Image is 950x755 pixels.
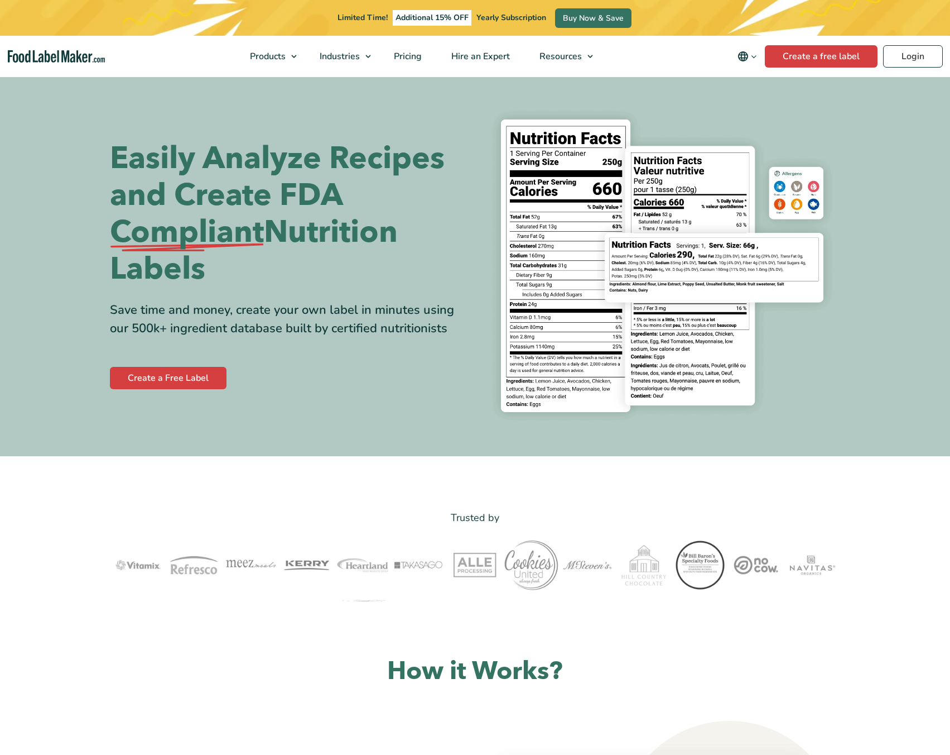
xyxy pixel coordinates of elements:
a: Industries [305,36,377,77]
a: Create a Free Label [110,367,226,389]
span: Compliant [110,214,264,251]
a: Buy Now & Save [555,8,631,28]
a: Hire an Expert [437,36,522,77]
h1: Easily Analyze Recipes and Create FDA Nutrition Labels [110,140,467,288]
span: Resources [536,50,583,63]
span: Pricing [390,50,423,63]
span: Products [247,50,287,63]
a: Resources [525,36,599,77]
span: Hire an Expert [448,50,511,63]
span: Industries [316,50,361,63]
div: Save time and money, create your own label in minutes using our 500k+ ingredient database built b... [110,301,467,338]
button: Change language [730,45,765,68]
a: Food Label Maker homepage [8,50,105,63]
a: Products [235,36,302,77]
a: Login [883,45,943,68]
a: Create a free label [765,45,877,68]
h2: How it Works? [110,655,841,688]
span: Limited Time! [337,12,388,23]
span: Yearly Subscription [476,12,546,23]
span: Additional 15% OFF [393,10,471,26]
a: Pricing [379,36,434,77]
p: Trusted by [110,510,841,526]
